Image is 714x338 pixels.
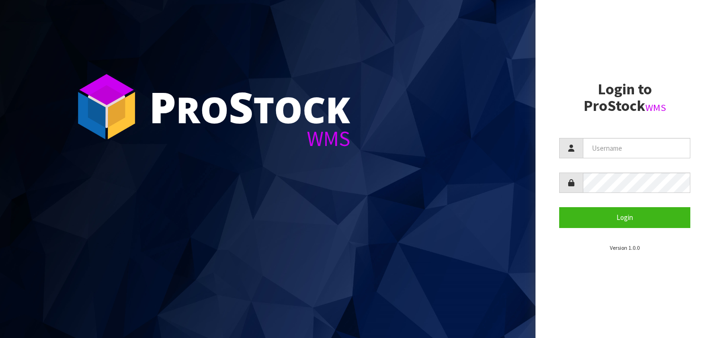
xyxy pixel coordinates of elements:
h2: Login to ProStock [559,81,690,114]
img: ProStock Cube [71,71,142,142]
span: S [229,78,253,136]
span: P [149,78,176,136]
div: WMS [149,128,350,149]
small: WMS [645,101,666,114]
input: Username [583,138,690,158]
small: Version 1.0.0 [610,244,640,251]
div: ro tock [149,85,350,128]
button: Login [559,207,690,228]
